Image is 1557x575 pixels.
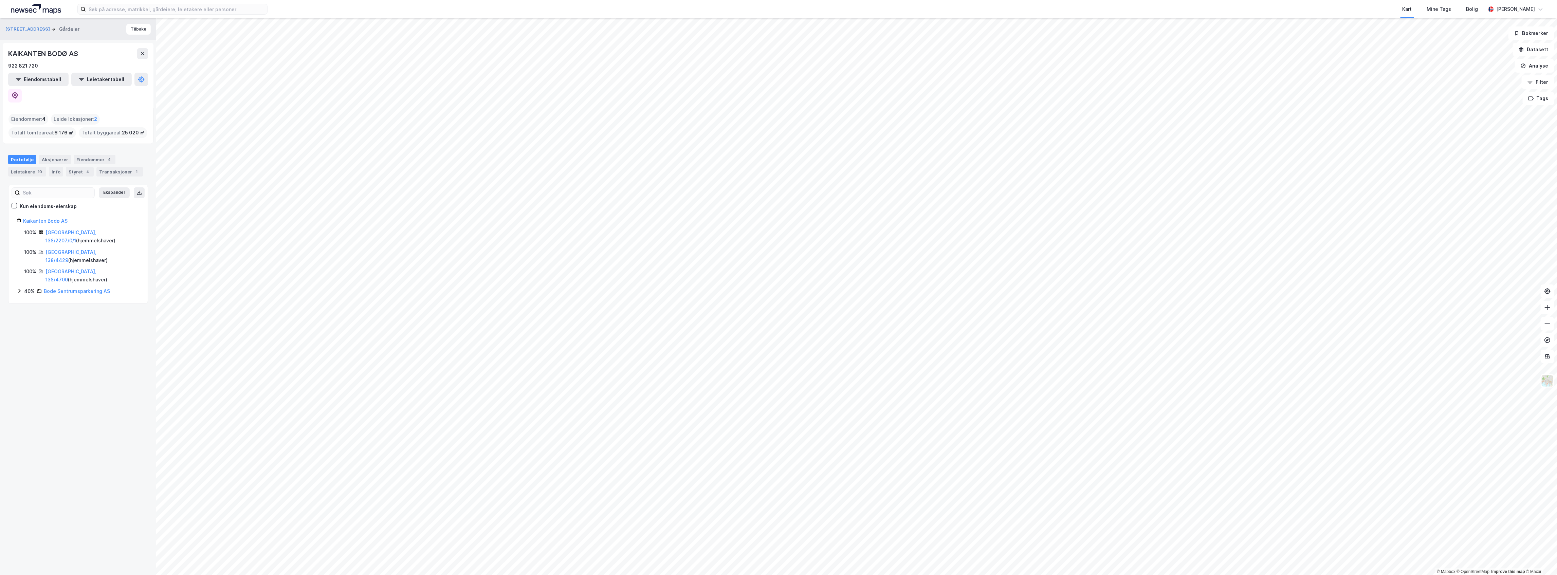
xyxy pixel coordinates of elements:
img: Z [1541,374,1554,387]
div: 1 [133,168,140,175]
div: ( hjemmelshaver ) [45,267,140,284]
button: [STREET_ADDRESS] [5,26,51,33]
div: 100% [24,248,36,256]
button: Filter [1522,75,1554,89]
div: Eiendommer : [8,114,48,125]
div: 922 821 720 [8,62,38,70]
a: Bodø Sentrumsparkering AS [44,288,110,294]
button: Tags [1523,92,1554,105]
a: OpenStreetMap [1457,569,1490,574]
div: Eiendommer [74,155,115,164]
div: 4 [84,168,91,175]
div: 100% [24,228,36,237]
a: Kaikanten Bodø AS [23,218,68,224]
span: 25 020 ㎡ [122,129,145,137]
span: 4 [42,115,45,123]
a: [GEOGRAPHIC_DATA], 138/2207/0/1 [45,229,96,243]
div: Kun eiendoms-eierskap [20,202,77,210]
button: Bokmerker [1508,26,1554,40]
div: Totalt byggareal : [79,127,147,138]
img: logo.a4113a55bc3d86da70a041830d287a7e.svg [11,4,61,14]
div: Totalt tomteareal : [8,127,76,138]
div: Aksjonærer [39,155,71,164]
div: 40% [24,287,35,295]
div: Leide lokasjoner : [51,114,100,125]
a: [GEOGRAPHIC_DATA], 138/4429 [45,249,96,263]
div: ( hjemmelshaver ) [45,248,140,264]
button: Eiendomstabell [8,73,69,86]
div: Gårdeier [59,25,79,33]
div: 4 [106,156,113,163]
span: 2 [94,115,97,123]
div: Kontrollprogram for chat [1523,542,1557,575]
div: Styret [66,167,94,177]
iframe: Chat Widget [1523,542,1557,575]
a: [GEOGRAPHIC_DATA], 138/4700 [45,268,96,282]
button: Datasett [1513,43,1554,56]
a: Improve this map [1491,569,1525,574]
button: Ekspander [99,187,130,198]
button: Leietakertabell [71,73,132,86]
div: Kart [1403,5,1412,13]
div: KAIKANTEN BODØ AS [8,48,79,59]
div: Info [49,167,63,177]
input: Søk [20,188,94,198]
div: 100% [24,267,36,276]
div: Portefølje [8,155,36,164]
button: Analyse [1515,59,1554,73]
div: 10 [36,168,43,175]
div: Bolig [1466,5,1478,13]
a: Mapbox [1437,569,1455,574]
div: Transaksjoner [96,167,143,177]
input: Søk på adresse, matrikkel, gårdeiere, leietakere eller personer [86,4,267,14]
button: Tilbake [126,24,151,35]
div: Mine Tags [1427,5,1451,13]
div: [PERSON_NAME] [1497,5,1535,13]
div: Leietakere [8,167,46,177]
span: 6 176 ㎡ [54,129,73,137]
div: ( hjemmelshaver ) [45,228,140,245]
